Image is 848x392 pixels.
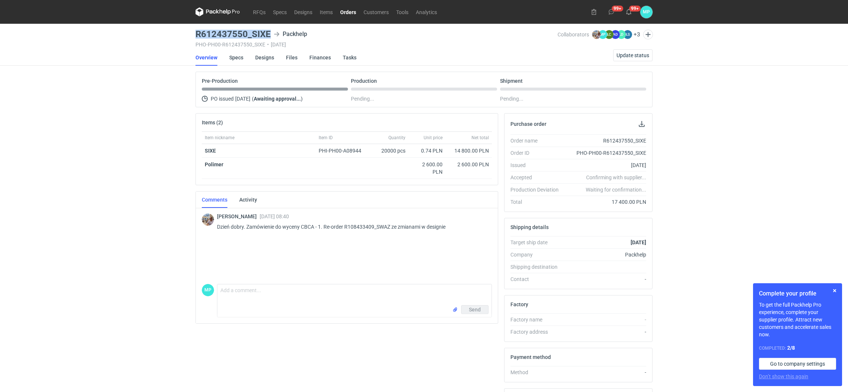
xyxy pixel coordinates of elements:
[592,30,601,39] img: Michał Palasek
[274,30,307,39] div: Packhelp
[448,161,489,168] div: 2 600.00 PLN
[195,30,271,39] h3: R612437550_SIXE
[195,49,217,66] a: Overview
[565,328,646,336] div: -
[510,369,565,376] div: Method
[510,328,565,336] div: Factory address
[510,121,546,127] h2: Purchase order
[830,286,839,295] button: Skip for now
[351,78,377,84] p: Production
[260,213,289,219] span: [DATE] 08:40
[510,224,549,230] h2: Shipping details
[565,316,646,323] div: -
[605,6,617,18] button: 99+
[319,147,368,154] div: PHI-PH00-A08944
[510,251,565,258] div: Company
[254,96,301,102] strong: Awaiting approval...
[613,49,653,61] button: Update status
[510,186,565,193] div: Production Deviation
[202,120,223,125] h2: Items (2)
[510,198,565,206] div: Total
[202,213,214,226] img: Michał Palasek
[759,344,836,352] div: Completed:
[611,30,620,39] figcaption: AD
[371,144,408,158] div: 20000 pcs
[461,305,489,314] button: Send
[424,135,443,141] span: Unit price
[605,30,614,39] figcaption: ŁC
[586,186,646,193] em: Waiting for confirmation...
[336,7,360,16] a: Orders
[759,373,808,380] button: Don’t show this again
[217,213,260,219] span: [PERSON_NAME]
[565,161,646,169] div: [DATE]
[623,30,632,39] figcaption: ŁS
[510,301,528,307] h2: Factory
[634,31,640,38] button: +3
[411,147,443,154] div: 0.74 PLN
[343,49,356,66] a: Tasks
[759,289,836,298] h1: Complete your profile
[565,369,646,376] div: -
[510,161,565,169] div: Issued
[269,7,290,16] a: Specs
[202,78,238,84] p: Pre-Production
[301,96,303,102] span: )
[565,137,646,144] div: R612437550_SIXE
[351,94,374,103] span: Pending...
[565,251,646,258] div: Packhelp
[510,316,565,323] div: Factory name
[500,94,646,103] div: Pending...
[205,135,234,141] span: Item nickname
[319,135,333,141] span: Item ID
[267,42,269,48] span: •
[643,30,653,39] button: Edit collaborators
[500,78,523,84] p: Shipment
[290,7,316,16] a: Designs
[195,42,558,48] div: PHO-PH00-R612437550_SIXE [DATE]
[510,275,565,283] div: Contact
[202,192,227,208] a: Comments
[195,7,240,16] svg: Packhelp Pro
[309,49,331,66] a: Finances
[640,6,653,18] button: MP
[617,30,626,39] figcaption: ŁD
[388,135,405,141] span: Quantity
[759,358,836,370] a: Go to company settings
[392,7,412,16] a: Tools
[229,49,243,66] a: Specs
[471,135,489,141] span: Net total
[598,30,607,39] figcaption: MP
[202,94,348,103] div: PO issued
[286,49,298,66] a: Files
[316,7,336,16] a: Items
[249,7,269,16] a: RFQs
[510,137,565,144] div: Order name
[412,7,441,16] a: Analytics
[617,53,649,58] span: Update status
[205,161,223,167] strong: Polimer
[510,263,565,271] div: Shipping destination
[631,239,646,245] strong: [DATE]
[510,149,565,157] div: Order ID
[565,149,646,157] div: PHO-PH00-R612437550_SIXE
[565,198,646,206] div: 17 400.00 PLN
[239,192,257,208] a: Activity
[637,120,646,128] button: Download PO
[202,284,214,296] figcaption: MP
[586,174,646,180] em: Confirming with supplier...
[202,284,214,296] div: Martyna Paroń
[360,7,392,16] a: Customers
[411,161,443,176] div: 2 600.00 PLN
[205,148,216,154] strong: SIXE
[510,239,565,246] div: Target ship date
[623,6,635,18] button: 99+
[640,6,653,18] div: Martyna Paroń
[217,222,486,231] p: Dzień dobry. Zamówienie do wyceny CBCA - 1. Re-order R108433409_SWAZ ze zmianami w designie
[255,49,274,66] a: Designs
[252,96,254,102] span: (
[510,174,565,181] div: Accepted
[510,354,551,360] h2: Payment method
